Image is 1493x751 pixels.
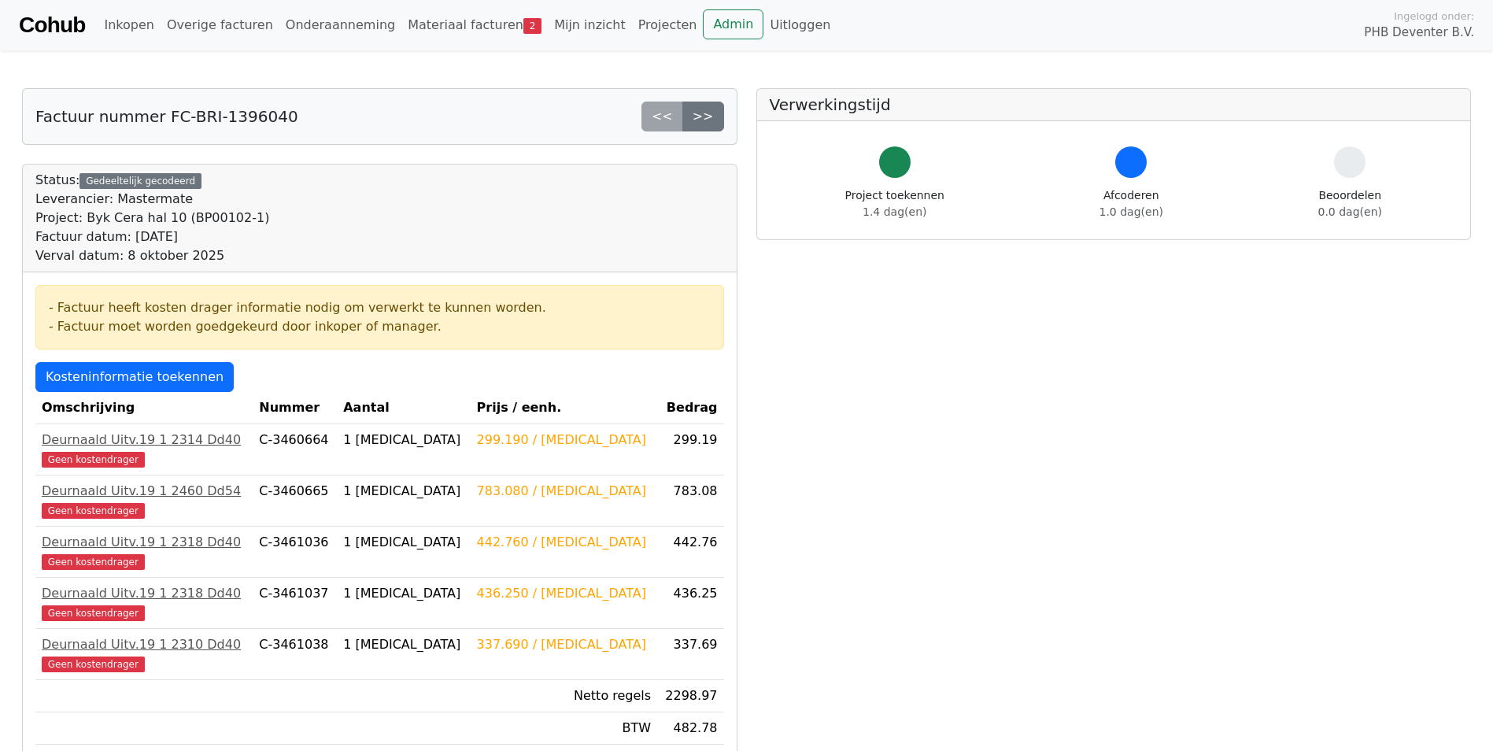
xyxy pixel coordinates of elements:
a: Deurnaald Uitv.19 1 2318 Dd40Geen kostendrager [42,533,246,571]
td: C-3461036 [253,527,337,578]
td: C-3460664 [253,424,337,475]
a: Cohub [19,6,85,44]
td: Netto regels [471,680,658,712]
span: Geen kostendrager [42,503,145,519]
th: Aantal [337,392,470,424]
h5: Factuur nummer FC-BRI-1396040 [35,107,298,126]
th: Prijs / eenh. [471,392,658,424]
div: Project toekennen [845,187,944,220]
td: BTW [471,712,658,745]
div: 1 [MEDICAL_DATA] [343,431,464,449]
a: Deurnaald Uitv.19 1 2460 Dd54Geen kostendrager [42,482,246,520]
a: Inkopen [98,9,160,41]
span: 0.0 dag(en) [1318,205,1382,218]
div: Deurnaald Uitv.19 1 2318 Dd40 [42,533,246,552]
div: 436.250 / [MEDICAL_DATA] [477,584,652,603]
a: Kosteninformatie toekennen [35,362,234,392]
div: Deurnaald Uitv.19 1 2318 Dd40 [42,584,246,603]
div: Deurnaald Uitv.19 1 2460 Dd54 [42,482,246,501]
div: Gedeeltelijk gecodeerd [79,173,201,189]
div: 337.690 / [MEDICAL_DATA] [477,635,652,654]
a: Deurnaald Uitv.19 1 2310 Dd40Geen kostendrager [42,635,246,673]
a: Admin [703,9,763,39]
div: Deurnaald Uitv.19 1 2310 Dd40 [42,635,246,654]
td: C-3461037 [253,578,337,629]
a: Deurnaald Uitv.19 1 2318 Dd40Geen kostendrager [42,584,246,622]
a: Deurnaald Uitv.19 1 2314 Dd40Geen kostendrager [42,431,246,468]
div: Deurnaald Uitv.19 1 2314 Dd40 [42,431,246,449]
span: 1.4 dag(en) [863,205,926,218]
td: 442.76 [657,527,723,578]
td: C-3461038 [253,629,337,680]
th: Bedrag [657,392,723,424]
span: Geen kostendrager [42,605,145,621]
a: Mijn inzicht [548,9,632,41]
div: 1 [MEDICAL_DATA] [343,533,464,552]
div: Project: Byk Cera hal 10 (BP00102-1) [35,209,269,228]
td: C-3460665 [253,475,337,527]
th: Nummer [253,392,337,424]
a: >> [682,102,724,131]
td: 2298.97 [657,680,723,712]
div: - Factuur heeft kosten drager informatie nodig om verwerkt te kunnen worden. [49,298,711,317]
a: Materiaal facturen2 [401,9,548,41]
span: Geen kostendrager [42,452,145,468]
th: Omschrijving [35,392,253,424]
div: 442.760 / [MEDICAL_DATA] [477,533,652,552]
div: 1 [MEDICAL_DATA] [343,635,464,654]
div: Status: [35,171,269,265]
div: 1 [MEDICAL_DATA] [343,482,464,501]
span: PHB Deventer B.V. [1364,24,1474,42]
div: Leverancier: Mastermate [35,190,269,209]
span: 1.0 dag(en) [1099,205,1163,218]
td: 337.69 [657,629,723,680]
div: Factuur datum: [DATE] [35,228,269,246]
a: Onderaanneming [279,9,401,41]
div: Verval datum: 8 oktober 2025 [35,246,269,265]
div: 1 [MEDICAL_DATA] [343,584,464,603]
div: Beoordelen [1318,187,1382,220]
span: Geen kostendrager [42,554,145,570]
a: Projecten [632,9,704,41]
td: 482.78 [657,712,723,745]
span: Geen kostendrager [42,657,145,672]
div: Afcoderen [1099,187,1163,220]
span: Ingelogd onder: [1394,9,1474,24]
td: 783.08 [657,475,723,527]
a: Uitloggen [763,9,837,41]
a: Overige facturen [161,9,279,41]
div: 299.190 / [MEDICAL_DATA] [477,431,652,449]
td: 436.25 [657,578,723,629]
span: 2 [523,18,541,34]
div: - Factuur moet worden goedgekeurd door inkoper of manager. [49,317,711,336]
h5: Verwerkingstijd [770,95,1458,114]
td: 299.19 [657,424,723,475]
div: 783.080 / [MEDICAL_DATA] [477,482,652,501]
